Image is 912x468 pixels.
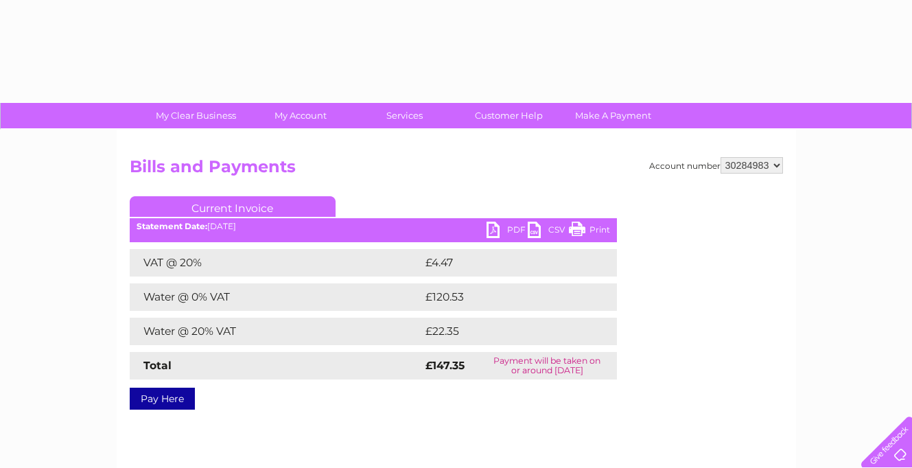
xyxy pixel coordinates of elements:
strong: Total [143,359,172,372]
a: Current Invoice [130,196,336,217]
a: PDF [487,222,528,242]
a: Services [348,103,461,128]
td: Water @ 0% VAT [130,283,422,311]
a: Make A Payment [557,103,670,128]
td: Payment will be taken on or around [DATE] [478,352,616,379]
h2: Bills and Payments [130,157,783,183]
td: £120.53 [422,283,592,311]
a: My Account [244,103,357,128]
td: £4.47 [422,249,585,277]
a: CSV [528,222,569,242]
strong: £147.35 [425,359,465,372]
a: Pay Here [130,388,195,410]
b: Statement Date: [137,221,207,231]
td: VAT @ 20% [130,249,422,277]
div: Account number [649,157,783,174]
td: Water @ 20% VAT [130,318,422,345]
div: [DATE] [130,222,617,231]
a: Print [569,222,610,242]
a: My Clear Business [139,103,253,128]
a: Customer Help [452,103,565,128]
td: £22.35 [422,318,589,345]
